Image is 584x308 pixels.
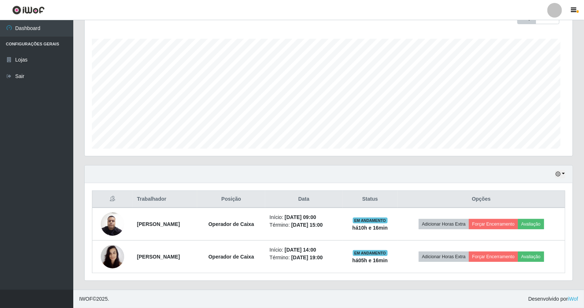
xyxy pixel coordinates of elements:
th: Data [265,191,343,208]
button: Adicionar Horas Extra [419,219,469,229]
time: [DATE] 19:00 [291,255,323,260]
button: Avaliação [518,252,544,262]
li: Término: [270,221,338,229]
strong: [PERSON_NAME] [137,221,180,227]
li: Início: [270,246,338,254]
button: Avaliação [518,219,544,229]
strong: [PERSON_NAME] [137,254,180,260]
th: Opções [398,191,565,208]
th: Posição [197,191,265,208]
strong: há 10 h e 16 min [352,225,388,231]
time: [DATE] 09:00 [285,214,316,220]
span: IWOF [79,296,93,302]
th: Status [343,191,398,208]
img: CoreUI Logo [12,5,45,15]
button: Forçar Encerramento [469,252,518,262]
strong: Operador de Caixa [208,221,254,227]
button: Adicionar Horas Extra [419,252,469,262]
strong: Operador de Caixa [208,254,254,260]
span: EM ANDAMENTO [353,218,388,223]
img: 1678303109366.jpeg [101,241,124,272]
th: Trabalhador [133,191,197,208]
span: Desenvolvido por [528,295,578,303]
li: Término: [270,254,338,261]
img: 1721052460684.jpeg [101,208,124,240]
time: [DATE] 15:00 [291,222,323,228]
span: EM ANDAMENTO [353,250,388,256]
button: Forçar Encerramento [469,219,518,229]
span: © 2025 . [79,295,109,303]
time: [DATE] 14:00 [285,247,316,253]
a: iWof [568,296,578,302]
li: Início: [270,214,338,221]
strong: há 05 h e 16 min [352,257,388,263]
